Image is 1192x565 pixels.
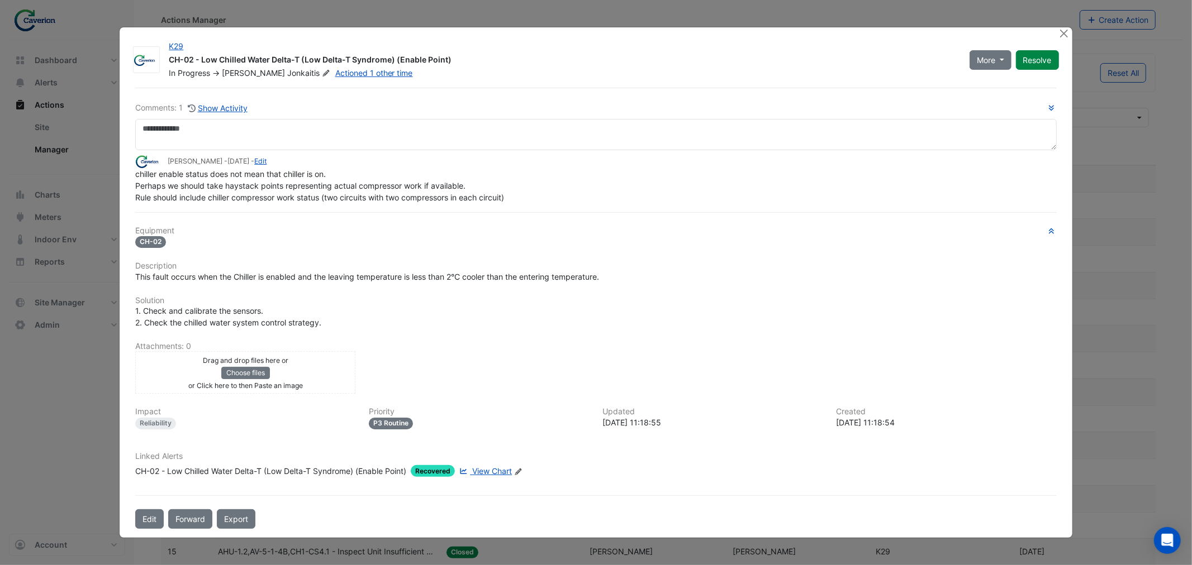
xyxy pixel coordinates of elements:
[457,465,512,477] a: View Chart
[222,68,285,78] span: [PERSON_NAME]
[977,54,995,66] span: More
[369,407,589,416] h6: Priority
[135,407,355,416] h6: Impact
[203,356,288,365] small: Drag and drop files here or
[135,169,504,202] span: chiller enable status does not mean that chiller is on. Perhaps we should take haystack points re...
[135,465,406,477] div: CH-02 - Low Chilled Water Delta-T (Low Delta-T Syndrome) (Enable Point)
[411,465,455,477] span: Recovered
[135,236,166,248] span: CH-02
[472,466,512,476] span: View Chart
[135,509,164,529] button: Edit
[837,407,1057,416] h6: Created
[602,416,823,428] div: [DATE] 11:18:55
[212,68,220,78] span: ->
[1058,27,1070,39] button: Close
[134,55,159,66] img: Caverion
[970,50,1011,70] button: More
[221,367,270,379] button: Choose files
[169,68,210,78] span: In Progress
[188,381,303,390] small: or Click here to then Paste an image
[135,452,1056,461] h6: Linked Alerts
[227,157,249,165] span: 2025-08-12 11:18:55
[602,407,823,416] h6: Updated
[168,156,267,166] small: [PERSON_NAME] - -
[217,509,255,529] a: Export
[169,41,183,51] a: K29
[135,226,1056,236] h6: Equipment
[135,102,248,114] div: Comments: 1
[1154,527,1181,554] div: Open Intercom Messenger
[369,418,413,429] div: P3 Routine
[187,102,248,114] button: Show Activity
[135,306,321,327] span: 1. Check and calibrate the sensors. 2. Check the chilled water system control strategy.
[135,296,1056,305] h6: Solution
[335,68,413,78] a: Actioned 1 other time
[135,418,176,429] div: Reliability
[135,342,1056,351] h6: Attachments: 0
[837,416,1057,428] div: [DATE] 11:18:54
[135,272,599,281] span: This fault occurs when the Chiller is enabled and the leaving temperature is less than 2°C cooler...
[135,261,1056,271] h6: Description
[135,155,163,167] img: Caverion
[1016,50,1059,70] button: Resolve
[169,54,956,68] div: CH-02 - Low Chilled Water Delta-T (Low Delta-T Syndrome) (Enable Point)
[287,68,333,79] span: Jonkaitis
[254,157,267,165] a: Edit
[168,509,212,529] button: Forward
[514,467,523,476] fa-icon: Edit Linked Alerts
